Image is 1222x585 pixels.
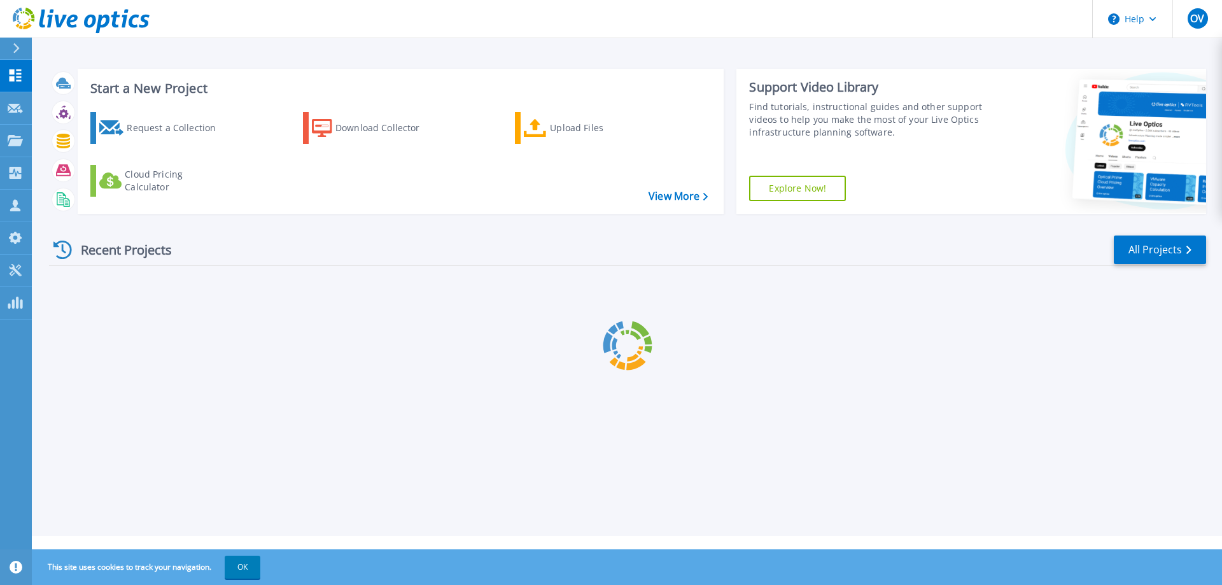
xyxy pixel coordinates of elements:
[749,79,988,95] div: Support Video Library
[550,115,652,141] div: Upload Files
[515,112,657,144] a: Upload Files
[90,165,232,197] a: Cloud Pricing Calculator
[125,168,227,194] div: Cloud Pricing Calculator
[749,101,988,139] div: Find tutorials, instructional guides and other support videos to help you make the most of your L...
[49,234,189,265] div: Recent Projects
[335,115,437,141] div: Download Collector
[649,190,708,202] a: View More
[1114,236,1206,264] a: All Projects
[749,176,846,201] a: Explore Now!
[35,556,260,579] span: This site uses cookies to track your navigation.
[1190,13,1204,24] span: OV
[127,115,228,141] div: Request a Collection
[90,112,232,144] a: Request a Collection
[90,81,708,95] h3: Start a New Project
[225,556,260,579] button: OK
[303,112,445,144] a: Download Collector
